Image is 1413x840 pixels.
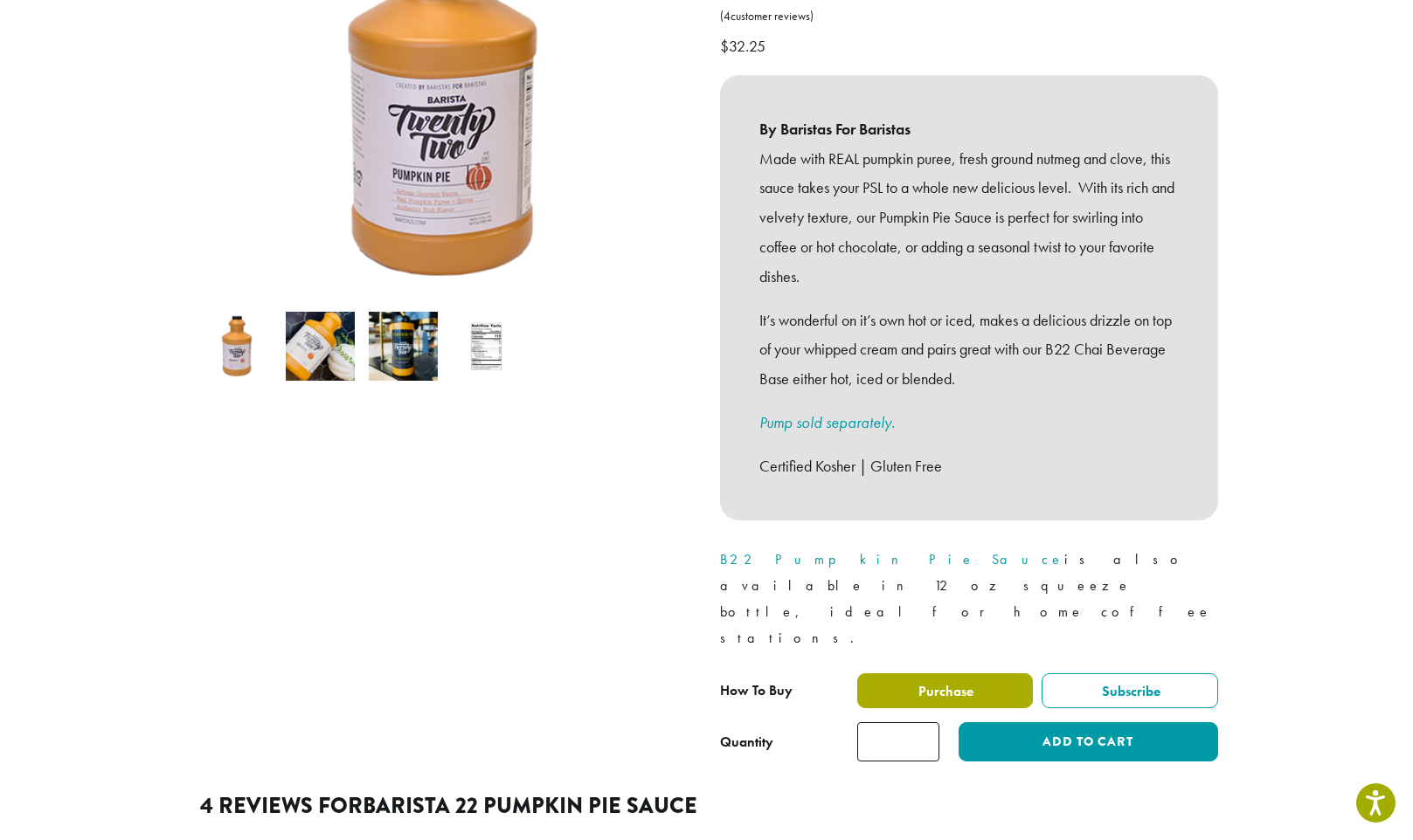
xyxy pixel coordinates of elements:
div: Quantity [720,732,773,753]
bdi: 32.25 [720,36,770,56]
input: Product quantity [857,722,939,761]
a: B22 Pumpkin Pie Sauce [720,550,1064,568]
img: Barista 22 Pumpkin Pie Sauce - Image 2 [286,312,355,381]
p: Made with REAL pumpkin puree, fresh ground nutmeg and clove, this sauce takes your PSL to a whole... [759,144,1179,292]
img: Barista 22 Pumpkin Pie Sauce - Image 4 [452,312,521,381]
img: Barista 22 Pumpkin Pie Sauce - Image 3 [369,312,438,381]
img: Barista 22 Pumpkin Pie Sauce [203,312,272,381]
button: Add to cart [959,722,1217,761]
span: Barista 22 Pumpkin Pie Sauce [363,789,697,822]
a: (4customer reviews) [720,8,1218,25]
p: is also available in 12 oz squeeze bottle, ideal for home coffee stations. [720,547,1218,651]
a: Pump sold separately. [759,412,895,432]
span: How To Buy [720,681,793,699]
span: $ [720,36,729,56]
span: Subscribe [1099,682,1160,700]
span: Purchase [916,682,973,700]
span: 4 [724,9,731,24]
h2: 4 reviews for [200,793,1214,819]
b: By Baristas For Baristas [759,114,1179,144]
p: It’s wonderful on it’s own hot or iced, makes a delicious drizzle on top of your whipped cream an... [759,306,1179,394]
p: Certified Kosher | Gluten Free [759,451,1179,481]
